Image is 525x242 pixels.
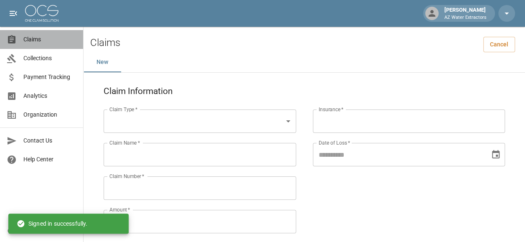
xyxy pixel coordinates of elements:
p: AZ Water Extractors [444,14,487,21]
span: Help Center [23,155,76,164]
span: Claims [23,35,76,44]
button: New [84,52,121,72]
span: Contact Us [23,136,76,145]
button: open drawer [5,5,22,22]
label: Insurance [319,106,343,113]
div: © 2025 One Claim Solution [8,227,76,235]
span: Organization [23,110,76,119]
a: Cancel [483,37,515,52]
label: Claim Name [109,139,140,146]
label: Date of Loss [319,139,350,146]
button: Choose date [487,146,504,163]
span: Analytics [23,92,76,100]
label: Claim Number [109,173,144,180]
label: Amount [109,206,130,213]
h2: Claims [90,37,120,49]
img: ocs-logo-white-transparent.png [25,5,58,22]
span: Payment Tracking [23,73,76,82]
div: dynamic tabs [84,52,525,72]
span: Collections [23,54,76,63]
label: Claim Type [109,106,137,113]
div: [PERSON_NAME] [441,6,490,21]
div: Signed in successfully. [17,216,87,231]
